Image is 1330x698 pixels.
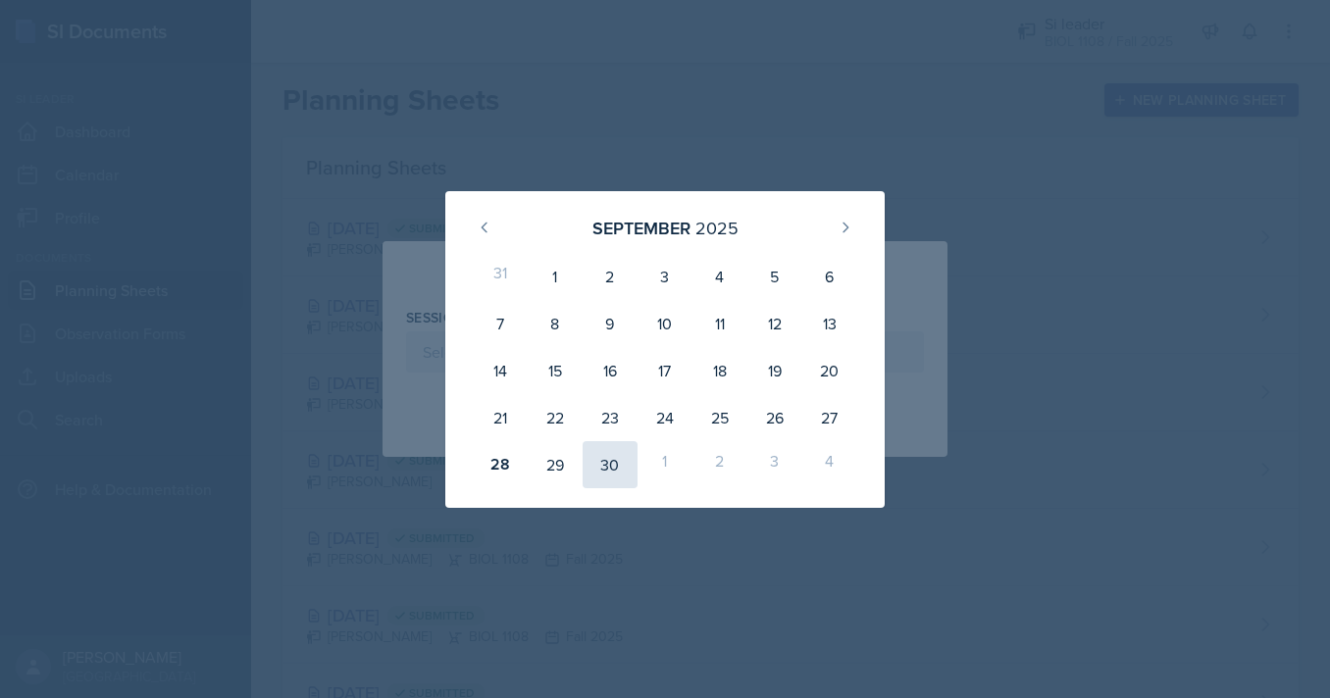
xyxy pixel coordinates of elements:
[583,253,638,300] div: 2
[692,441,747,488] div: 2
[583,394,638,441] div: 23
[692,253,747,300] div: 4
[473,300,528,347] div: 7
[638,253,692,300] div: 3
[583,347,638,394] div: 16
[638,300,692,347] div: 10
[747,347,802,394] div: 19
[638,347,692,394] div: 17
[802,300,857,347] div: 13
[528,394,583,441] div: 22
[802,253,857,300] div: 6
[692,300,747,347] div: 11
[528,347,583,394] div: 15
[692,394,747,441] div: 25
[802,394,857,441] div: 27
[802,347,857,394] div: 20
[528,300,583,347] div: 8
[692,347,747,394] div: 18
[638,394,692,441] div: 24
[747,253,802,300] div: 5
[747,441,802,488] div: 3
[592,215,691,241] div: September
[473,347,528,394] div: 14
[473,441,528,488] div: 28
[583,441,638,488] div: 30
[473,253,528,300] div: 31
[802,441,857,488] div: 4
[583,300,638,347] div: 9
[528,253,583,300] div: 1
[747,300,802,347] div: 12
[638,441,692,488] div: 1
[695,215,739,241] div: 2025
[473,394,528,441] div: 21
[747,394,802,441] div: 26
[528,441,583,488] div: 29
